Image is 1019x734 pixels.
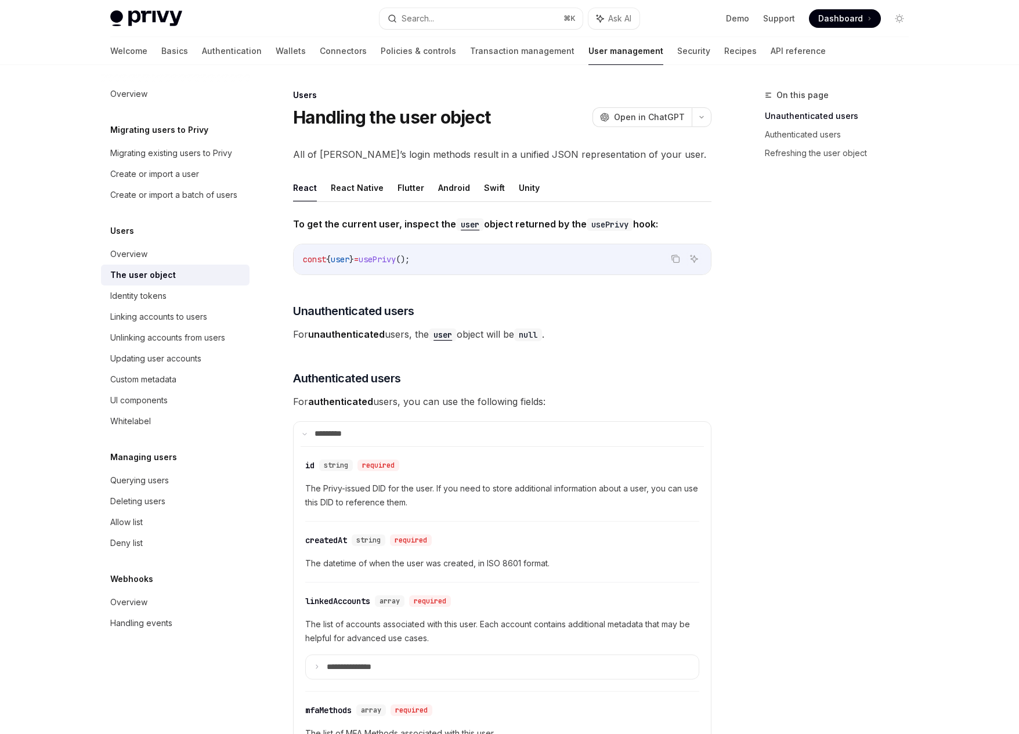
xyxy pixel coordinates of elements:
[726,13,749,24] a: Demo
[429,328,457,340] a: user
[110,616,172,630] div: Handling events
[563,14,576,23] span: ⌘ K
[110,572,153,586] h5: Webhooks
[331,254,349,265] span: user
[456,218,484,230] a: user
[101,411,250,432] a: Whitelabel
[484,174,505,201] button: Swift
[101,164,250,185] a: Create or import a user
[110,352,201,366] div: Updating user accounts
[161,37,188,65] a: Basics
[101,470,250,491] a: Querying users
[101,84,250,104] a: Overview
[361,706,381,715] span: array
[110,123,208,137] h5: Migrating users to Privy
[110,167,199,181] div: Create or import a user
[293,218,658,230] strong: To get the current user, inspect the object returned by the hook:
[765,144,918,162] a: Refreshing the user object
[396,254,410,265] span: ();
[110,247,147,261] div: Overview
[308,396,373,407] strong: authenticated
[305,595,370,607] div: linkedAccounts
[110,331,225,345] div: Unlinking accounts from users
[381,37,456,65] a: Policies & controls
[101,613,250,634] a: Handling events
[818,13,863,24] span: Dashboard
[398,174,424,201] button: Flutter
[293,393,711,410] span: For users, you can use the following fields:
[456,218,484,231] code: user
[771,37,826,65] a: API reference
[470,37,574,65] a: Transaction management
[110,595,147,609] div: Overview
[110,224,134,238] h5: Users
[357,460,399,471] div: required
[354,254,359,265] span: =
[587,218,633,231] code: usePrivy
[438,174,470,201] button: Android
[324,461,348,470] span: string
[305,617,699,645] span: The list of accounts associated with this user. Each account contains additional metadata that ma...
[110,87,147,101] div: Overview
[305,460,315,471] div: id
[765,107,918,125] a: Unauthenticated users
[763,13,795,24] a: Support
[110,188,237,202] div: Create or import a batch of users
[320,37,367,65] a: Connectors
[614,111,685,123] span: Open in ChatGPT
[101,285,250,306] a: Identity tokens
[588,8,639,29] button: Ask AI
[592,107,692,127] button: Open in ChatGPT
[380,8,583,29] button: Search...⌘K
[305,482,699,509] span: The Privy-issued DID for the user. If you need to store additional information about a user, you ...
[293,326,711,342] span: For users, the object will be .
[380,596,400,606] span: array
[110,414,151,428] div: Whitelabel
[305,704,352,716] div: mfaMethods
[101,533,250,554] a: Deny list
[110,146,232,160] div: Migrating existing users to Privy
[110,289,167,303] div: Identity tokens
[293,303,414,319] span: Unauthenticated users
[101,327,250,348] a: Unlinking accounts from users
[409,595,451,607] div: required
[402,12,434,26] div: Search...
[331,174,384,201] button: React Native
[276,37,306,65] a: Wallets
[110,515,143,529] div: Allow list
[110,310,207,324] div: Linking accounts to users
[724,37,757,65] a: Recipes
[686,251,702,266] button: Ask AI
[293,146,711,162] span: All of [PERSON_NAME]’s login methods result in a unified JSON representation of your user.
[101,592,250,613] a: Overview
[305,534,347,546] div: createdAt
[519,174,540,201] button: Unity
[303,254,326,265] span: const
[429,328,457,341] code: user
[359,254,396,265] span: usePrivy
[202,37,262,65] a: Authentication
[101,143,250,164] a: Migrating existing users to Privy
[110,473,169,487] div: Querying users
[668,251,683,266] button: Copy the contents from the code block
[101,348,250,369] a: Updating user accounts
[765,125,918,144] a: Authenticated users
[293,107,490,128] h1: Handling the user object
[293,174,317,201] button: React
[308,328,385,340] strong: unauthenticated
[101,390,250,411] a: UI components
[326,254,331,265] span: {
[514,328,542,341] code: null
[101,306,250,327] a: Linking accounts to users
[101,491,250,512] a: Deleting users
[349,254,354,265] span: }
[110,37,147,65] a: Welcome
[110,393,168,407] div: UI components
[356,536,381,545] span: string
[110,536,143,550] div: Deny list
[110,494,165,508] div: Deleting users
[101,185,250,205] a: Create or import a batch of users
[608,13,631,24] span: Ask AI
[305,556,699,570] span: The datetime of when the user was created, in ISO 8601 format.
[293,89,711,101] div: Users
